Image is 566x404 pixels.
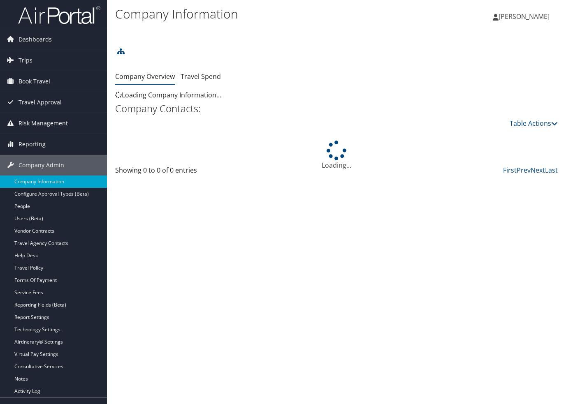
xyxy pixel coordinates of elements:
[19,134,46,155] span: Reporting
[19,92,62,113] span: Travel Approval
[181,72,221,81] a: Travel Spend
[499,12,550,21] span: [PERSON_NAME]
[19,155,64,175] span: Company Admin
[493,4,558,29] a: [PERSON_NAME]
[115,72,175,81] a: Company Overview
[115,90,221,99] span: Loading Company Information...
[19,50,32,71] span: Trips
[115,102,558,115] h2: Company Contacts:
[503,166,517,175] a: First
[19,29,52,50] span: Dashboards
[115,5,410,23] h1: Company Information
[115,165,217,179] div: Showing 0 to 0 of 0 entries
[545,166,558,175] a: Last
[115,141,558,170] div: Loading...
[19,71,50,92] span: Book Travel
[18,5,100,25] img: airportal-logo.png
[517,166,531,175] a: Prev
[510,119,558,128] a: Table Actions
[531,166,545,175] a: Next
[19,113,68,134] span: Risk Management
